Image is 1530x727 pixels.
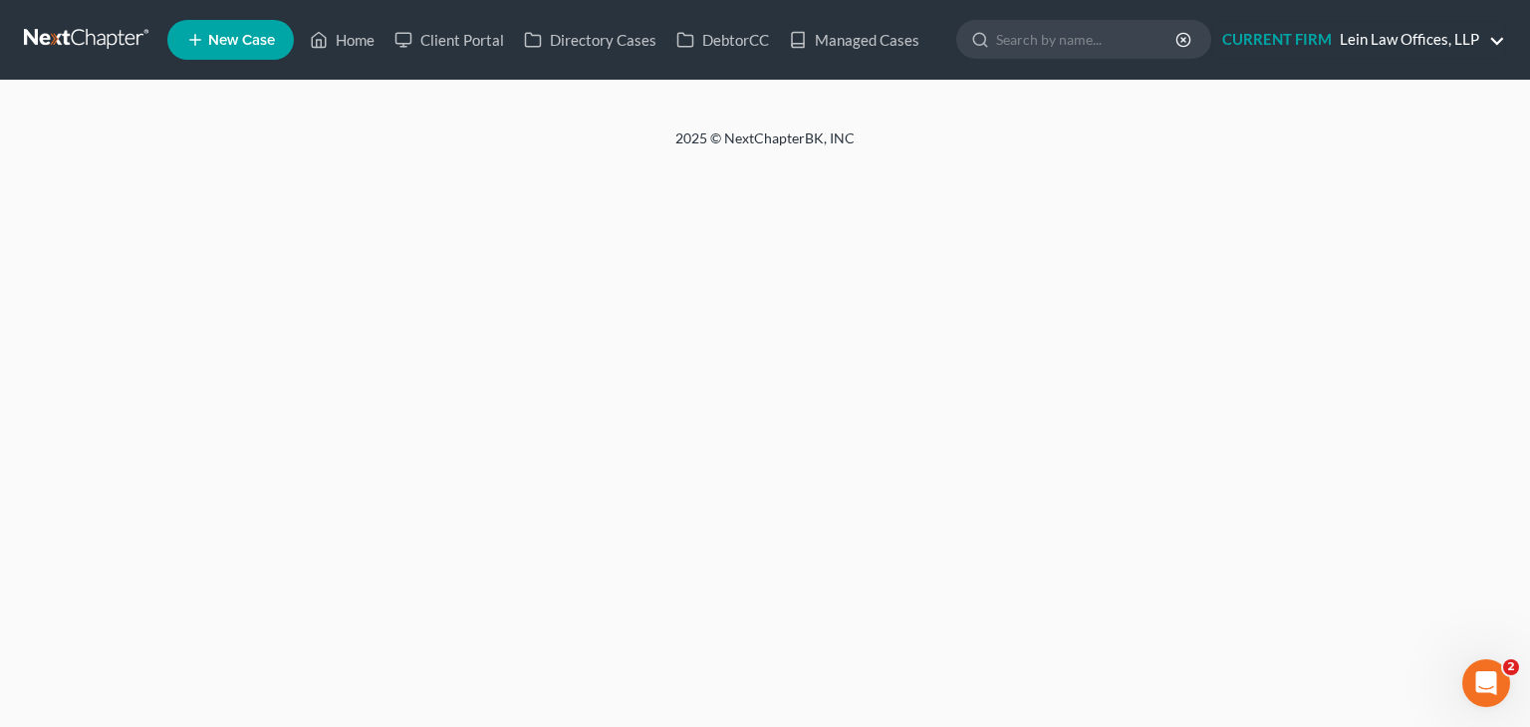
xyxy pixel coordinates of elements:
[208,33,275,48] span: New Case
[1462,659,1510,707] iframe: Intercom live chat
[779,22,929,58] a: Managed Cases
[384,22,514,58] a: Client Portal
[514,22,666,58] a: Directory Cases
[996,21,1178,58] input: Search by name...
[1503,659,1519,675] span: 2
[197,128,1333,164] div: 2025 © NextChapterBK, INC
[300,22,384,58] a: Home
[1222,30,1332,48] strong: CURRENT FIRM
[1212,22,1505,58] a: CURRENT FIRMLein Law Offices, LLP
[666,22,779,58] a: DebtorCC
